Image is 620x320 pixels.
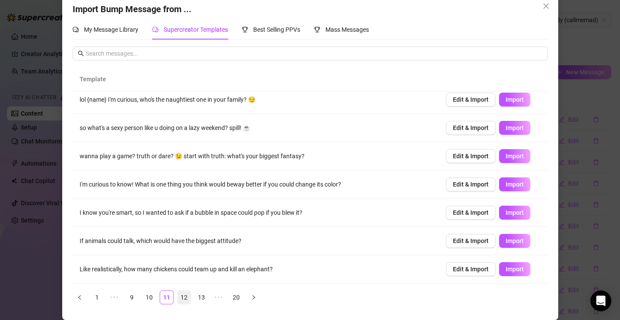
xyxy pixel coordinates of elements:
a: 20 [230,291,243,304]
span: trophy [242,27,248,33]
td: lol {name} I'm curious, who's the naughtiest one in your family? 😏 [73,86,439,114]
span: Edit & Import [453,237,489,244]
td: I know you're smart, so I wanted to ask if a bubble in space could pop if you blew it? [73,199,439,227]
span: trophy [314,27,320,33]
li: Next Page [247,290,261,304]
a: 11 [160,291,173,304]
span: Import [506,266,524,273]
li: Previous 5 Pages [107,290,121,304]
th: Template [73,67,439,91]
span: Import Bump Message from ... [73,4,191,14]
button: Edit & Import [446,262,496,276]
span: ••• [107,290,121,304]
span: Import [506,237,524,244]
span: Edit & Import [453,153,489,160]
span: search [78,50,84,57]
span: Import [506,209,524,216]
li: 12 [177,290,191,304]
input: Search messages... [86,49,543,58]
td: Like realistically, how many chickens could team up and kill an elephant? [73,255,439,283]
button: Import [499,177,530,191]
a: 13 [195,291,208,304]
span: Edit & Import [453,181,489,188]
span: Supercreator Templates [164,26,228,33]
span: comment [152,27,158,33]
span: Close [539,3,553,10]
a: 12 [178,291,191,304]
span: right [251,295,256,300]
button: Import [499,206,530,220]
td: wanna play a game? truth or dare? 😉 start with truth: what's your biggest fantasy? [73,142,439,170]
button: Edit & Import [446,93,496,107]
td: If animals could talk, which would have the biggest attitude? [73,227,439,255]
span: Edit & Import [453,96,489,103]
span: Edit & Import [453,124,489,131]
button: Import [499,149,530,163]
td: I'm curious to know! What is one thing you think would beway better if you could change its color? [73,170,439,199]
span: Best Selling PPVs [253,26,300,33]
li: 10 [142,290,156,304]
span: ••• [212,290,226,304]
li: 20 [229,290,243,304]
a: 10 [143,291,156,304]
a: 9 [125,291,138,304]
button: Import [499,93,530,107]
li: 1 [90,290,104,304]
li: Next 5 Pages [212,290,226,304]
button: Edit & Import [446,206,496,220]
span: left [77,295,82,300]
span: Import [506,181,524,188]
td: so what's a sexy person like u doing on a lazy weekend? spill! ☕ [73,114,439,142]
div: Open Intercom Messenger [590,290,611,311]
span: Edit & Import [453,266,489,273]
span: comment [73,27,79,33]
span: Edit & Import [453,209,489,216]
button: right [247,290,261,304]
button: Edit & Import [446,149,496,163]
li: 13 [194,290,208,304]
button: Edit & Import [446,121,496,135]
span: Mass Messages [325,26,369,33]
span: Import [506,96,524,103]
button: Import [499,262,530,276]
button: Import [499,234,530,248]
button: left [73,290,87,304]
button: Import [499,121,530,135]
li: Previous Page [73,290,87,304]
button: Edit & Import [446,177,496,191]
li: 11 [160,290,174,304]
a: 1 [90,291,104,304]
span: Import [506,153,524,160]
span: close [543,3,550,10]
button: Edit & Import [446,234,496,248]
span: Import [506,124,524,131]
li: 9 [125,290,139,304]
span: My Message Library [84,26,138,33]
